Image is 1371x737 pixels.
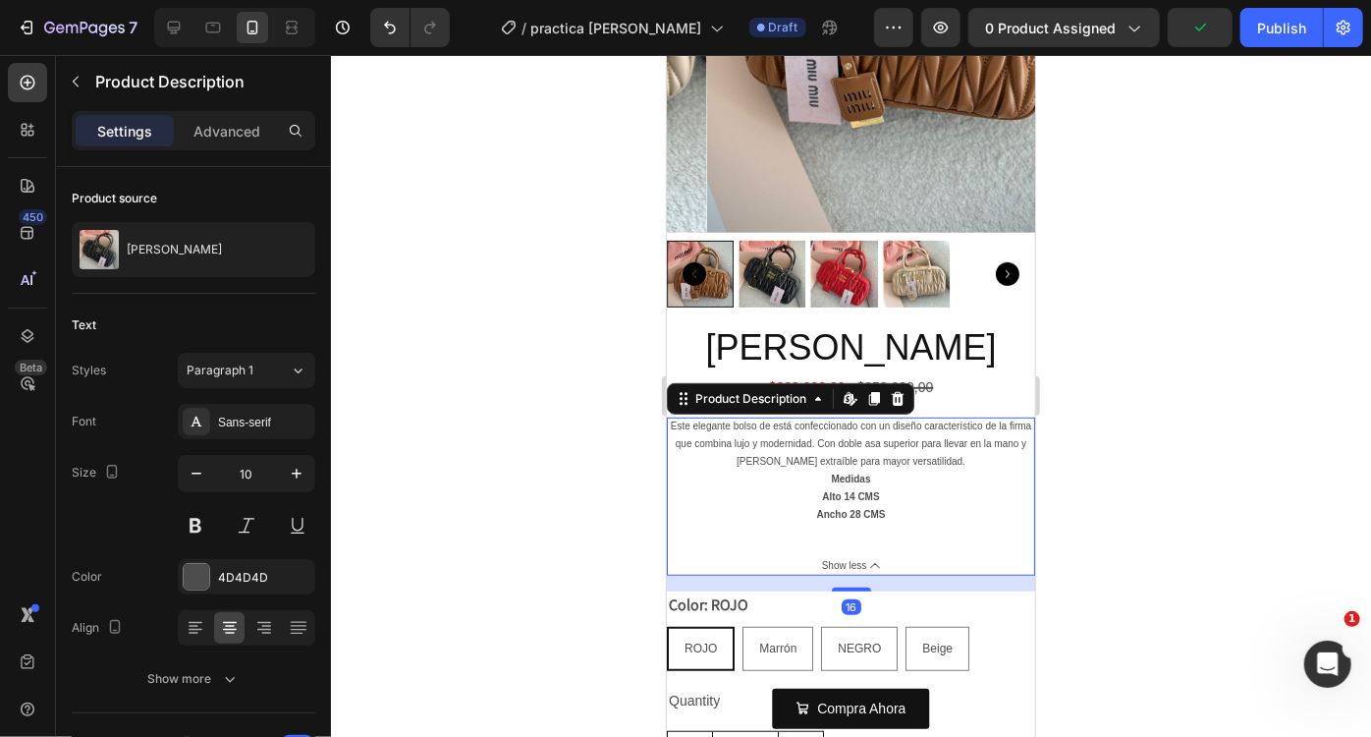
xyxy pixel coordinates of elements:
[178,353,315,388] button: Paragraph 1
[218,569,310,587] div: 4D4D4D
[72,190,157,207] div: Product source
[127,243,222,256] p: [PERSON_NAME]
[1304,641,1351,688] iframe: Intercom live chat
[218,414,310,431] div: Sans-serif
[95,70,307,93] p: Product Description
[531,18,702,38] span: practica [PERSON_NAME]
[129,16,137,39] p: 7
[72,362,106,379] div: Styles
[1257,18,1306,38] div: Publish
[769,19,798,36] span: Draft
[370,8,450,47] div: Undo/Redo
[72,568,102,586] div: Color
[985,18,1116,38] span: 0 product assigned
[72,413,96,430] div: Font
[968,8,1160,47] button: 0 product assigned
[193,121,260,142] p: Advanced
[1240,8,1323,47] button: Publish
[187,362,253,379] span: Paragraph 1
[667,55,1035,737] iframe: Design area
[72,460,124,486] div: Size
[15,360,47,375] div: Beta
[1344,611,1360,627] span: 1
[148,669,240,689] div: Show more
[72,661,315,697] button: Show more
[72,316,96,334] div: Text
[97,121,152,142] p: Settings
[8,8,146,47] button: 7
[19,209,47,225] div: 450
[522,18,527,38] span: /
[72,615,127,642] div: Align
[80,230,119,269] img: product feature img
